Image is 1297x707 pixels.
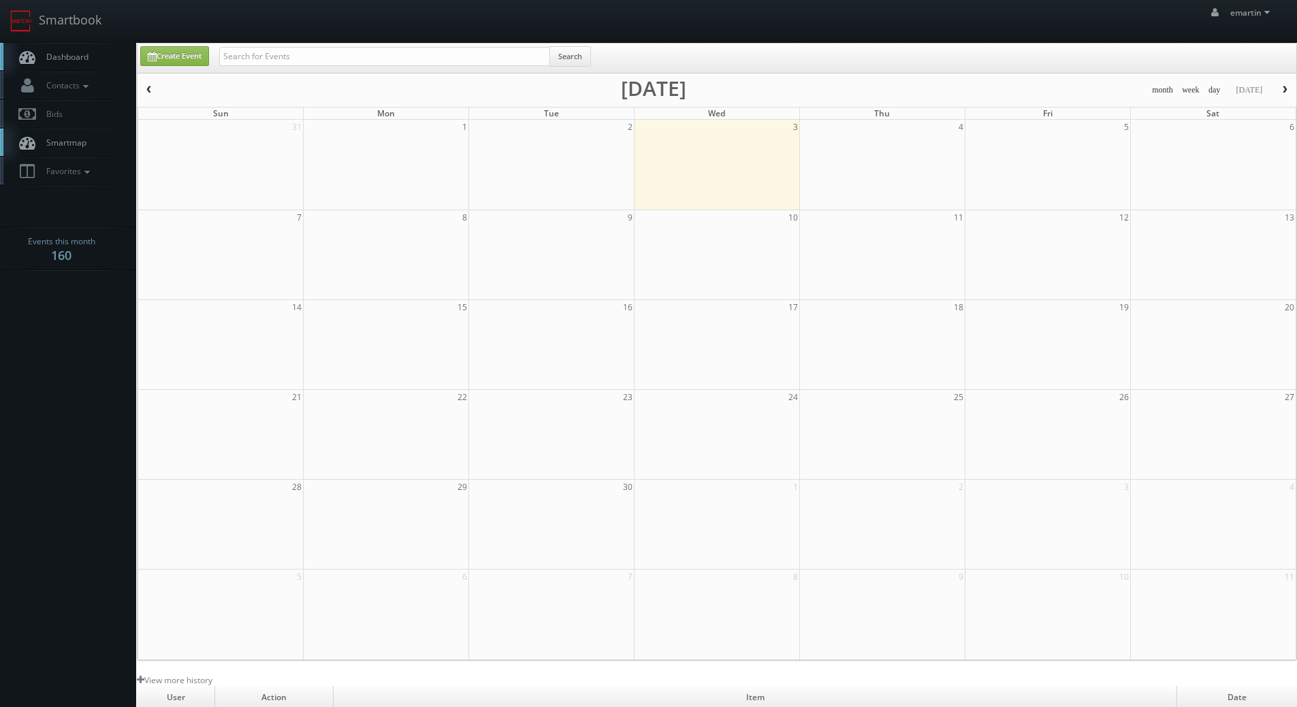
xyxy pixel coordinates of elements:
span: 7 [295,210,303,225]
span: Smartmap [39,137,86,148]
span: 10 [787,210,799,225]
span: 5 [295,570,303,584]
h2: [DATE] [621,82,686,95]
a: Create Event [140,46,209,66]
span: 19 [1118,300,1130,314]
span: 2 [957,480,965,494]
span: 1 [792,480,799,494]
a: View more history [137,674,212,686]
span: 15 [456,300,468,314]
span: 30 [622,480,634,494]
span: Wed [708,108,725,119]
button: month [1147,82,1178,99]
span: Contacts [39,80,92,91]
span: 11 [952,210,965,225]
span: Dashboard [39,51,89,63]
span: 9 [957,570,965,584]
span: 13 [1283,210,1296,225]
span: 8 [792,570,799,584]
span: 18 [952,300,965,314]
button: week [1177,82,1204,99]
span: 25 [952,390,965,404]
strong: 160 [51,247,71,263]
span: 27 [1283,390,1296,404]
span: 3 [792,120,799,134]
span: 6 [461,570,468,584]
span: 21 [291,390,303,404]
span: 3 [1123,480,1130,494]
span: 11 [1283,570,1296,584]
span: 2 [626,120,634,134]
span: 8 [461,210,468,225]
span: 20 [1283,300,1296,314]
span: Sat [1206,108,1219,119]
span: Favorites [39,165,93,177]
input: Search for Events [219,47,550,66]
span: Mon [377,108,395,119]
span: Bids [39,108,63,120]
span: emartin [1230,7,1274,18]
span: Tue [544,108,559,119]
button: Search [549,46,591,67]
span: 23 [622,390,634,404]
img: smartbook-logo.png [10,10,32,32]
span: 14 [291,300,303,314]
span: Events this month [28,235,95,248]
span: 26 [1118,390,1130,404]
button: day [1204,82,1226,99]
span: 16 [622,300,634,314]
span: 22 [456,390,468,404]
span: 24 [787,390,799,404]
span: 4 [1288,480,1296,494]
span: 9 [626,210,634,225]
span: 6 [1288,120,1296,134]
span: 4 [957,120,965,134]
span: 10 [1118,570,1130,584]
span: 29 [456,480,468,494]
span: 31 [291,120,303,134]
span: Thu [874,108,890,119]
span: Fri [1043,108,1053,119]
span: 1 [461,120,468,134]
span: 12 [1118,210,1130,225]
span: 28 [291,480,303,494]
span: Sun [213,108,229,119]
span: 5 [1123,120,1130,134]
span: 7 [626,570,634,584]
button: [DATE] [1231,82,1267,99]
span: 17 [787,300,799,314]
